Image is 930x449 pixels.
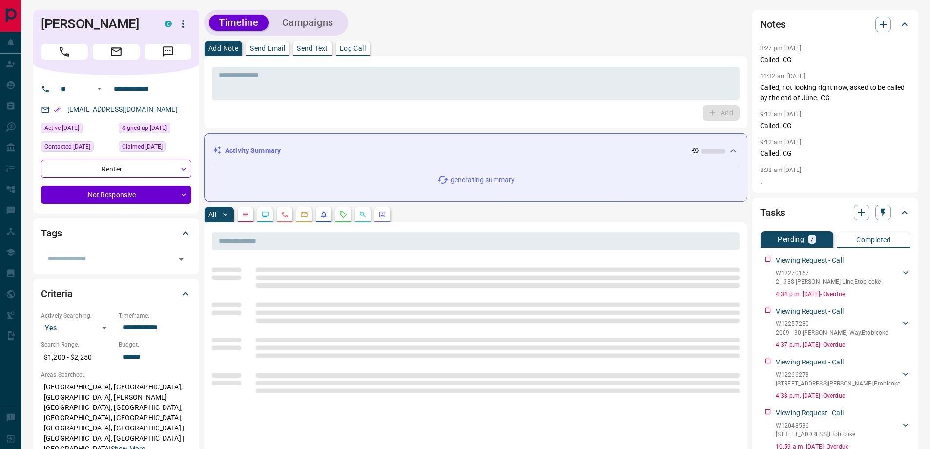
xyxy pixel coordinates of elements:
[776,341,910,349] p: 4:37 p.m. [DATE] - Overdue
[760,121,910,131] p: Called. CG
[760,139,802,146] p: 9:12 am [DATE]
[119,311,191,320] p: Timeframe:
[41,221,191,245] div: Tags
[776,306,844,317] p: Viewing Request - Call
[41,311,114,320] p: Actively Searching:
[776,278,881,286] p: 2 - 388 [PERSON_NAME] Line , Etobicoke
[41,16,150,32] h1: [PERSON_NAME]
[810,236,814,243] p: 7
[54,107,61,113] svg: Email Verified
[760,201,910,224] div: Tasks
[378,211,386,218] svg: Agent Actions
[297,45,328,52] p: Send Text
[41,141,114,155] div: Thu May 29 2025
[776,379,900,388] p: [STREET_ADDRESS][PERSON_NAME] , Etobicoke
[760,167,802,173] p: 8:38 am [DATE]
[41,349,114,365] p: $1,200 - $2,250
[760,13,910,36] div: Notes
[41,160,191,178] div: Renter
[340,45,366,52] p: Log Call
[212,142,739,160] div: Activity Summary
[41,320,114,336] div: Yes
[776,421,855,430] p: W12048536
[359,211,367,218] svg: Opportunities
[122,142,163,151] span: Claimed [DATE]
[208,211,216,218] p: All
[776,430,855,439] p: [STREET_ADDRESS] , Etobicoke
[776,290,910,299] p: 4:34 p.m. [DATE] - Overdue
[272,15,343,31] button: Campaigns
[44,142,90,151] span: Contacted [DATE]
[250,45,285,52] p: Send Email
[67,106,178,113] a: [EMAIL_ADDRESS][DOMAIN_NAME]
[44,123,79,133] span: Active [DATE]
[776,408,844,418] p: Viewing Request - Call
[776,256,844,266] p: Viewing Request - Call
[41,225,62,241] h2: Tags
[261,211,269,218] svg: Lead Browsing Activity
[776,267,910,288] div: W122701672 - 388 [PERSON_NAME] Line,Etobicoke
[776,419,910,441] div: W12048536[STREET_ADDRESS],Etobicoke
[760,83,910,103] p: Called, not looking right now, asked to be called by the end of June. CG
[776,328,888,337] p: 2009 - 30 [PERSON_NAME] Way , Etobicoke
[776,368,910,390] div: W12266273[STREET_ADDRESS][PERSON_NAME],Etobicoke
[339,211,347,218] svg: Requests
[776,318,910,339] div: W122572802009 - 30 [PERSON_NAME] Way,Etobicoke
[41,123,114,136] div: Thu Sep 11 2025
[451,175,515,185] p: generating summary
[174,253,188,266] button: Open
[41,186,191,204] div: Not Responsive
[760,149,910,159] p: Called. CG
[760,176,910,187] p: .
[760,73,805,80] p: 11:32 am [DATE]
[145,44,191,60] span: Message
[760,55,910,65] p: Called. CG
[225,146,281,156] p: Activity Summary
[41,286,73,301] h2: Criteria
[165,21,172,27] div: condos.ca
[93,44,140,60] span: Email
[776,391,910,400] p: 4:38 p.m. [DATE] - Overdue
[119,123,191,136] div: Wed May 28 2025
[776,357,844,367] p: Viewing Request - Call
[41,341,114,349] p: Search Range:
[119,341,191,349] p: Budget:
[119,141,191,155] div: Thu Jul 03 2025
[41,44,88,60] span: Call
[281,211,289,218] svg: Calls
[209,15,269,31] button: Timeline
[208,45,238,52] p: Add Note
[760,111,802,118] p: 9:12 am [DATE]
[760,205,785,220] h2: Tasks
[41,282,191,305] div: Criteria
[94,83,105,95] button: Open
[760,45,802,52] p: 3:27 pm [DATE]
[41,370,191,379] p: Areas Searched:
[320,211,328,218] svg: Listing Alerts
[300,211,308,218] svg: Emails
[776,269,881,278] p: W12270167
[776,320,888,328] p: W12257280
[778,236,804,243] p: Pending
[760,17,785,32] h2: Notes
[242,211,249,218] svg: Notes
[122,123,167,133] span: Signed up [DATE]
[856,236,891,243] p: Completed
[776,370,900,379] p: W12266273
